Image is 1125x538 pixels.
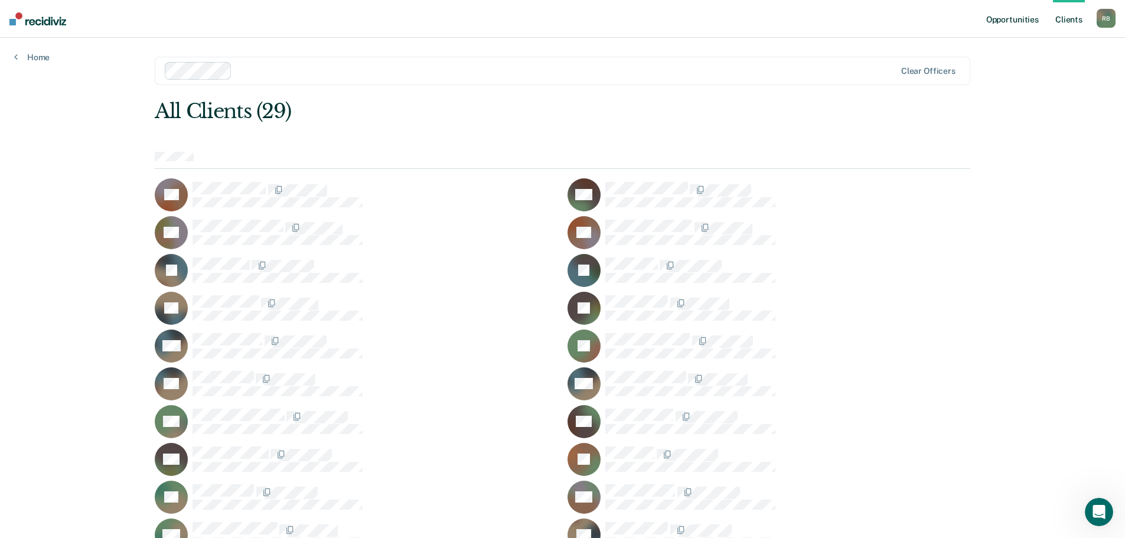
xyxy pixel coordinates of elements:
[1085,498,1113,526] iframe: Intercom live chat
[1097,9,1116,28] button: RB
[901,66,956,76] div: Clear officers
[1097,9,1116,28] div: R B
[14,52,50,63] a: Home
[9,12,66,25] img: Recidiviz
[155,99,807,123] div: All Clients (29)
